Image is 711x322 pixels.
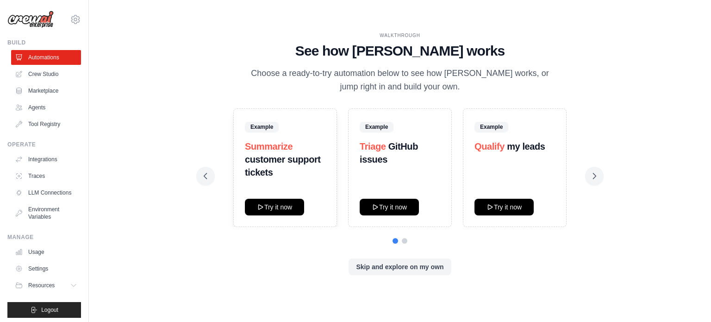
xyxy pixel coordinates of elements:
[11,261,81,276] a: Settings
[360,141,386,152] span: Triage
[11,117,81,132] a: Tool Registry
[7,39,81,46] div: Build
[245,141,293,152] span: Summarize
[11,185,81,200] a: LLM Connections
[204,32,596,39] div: WALKTHROUGH
[11,169,81,183] a: Traces
[7,141,81,148] div: Operate
[7,11,54,28] img: Logo
[474,122,508,132] span: Example
[11,100,81,115] a: Agents
[245,122,279,132] span: Example
[7,234,81,241] div: Manage
[11,50,81,65] a: Automations
[11,83,81,98] a: Marketplace
[204,43,596,59] h1: See how [PERSON_NAME] works
[11,278,81,293] button: Resources
[11,245,81,259] a: Usage
[11,202,81,224] a: Environment Variables
[349,259,451,275] button: Skip and explore on my own
[11,67,81,82] a: Crew Studio
[41,306,58,314] span: Logout
[7,302,81,318] button: Logout
[11,152,81,167] a: Integrations
[507,141,545,152] strong: my leads
[360,199,419,215] button: Try it now
[360,141,418,164] strong: GitHub issues
[474,141,505,152] span: Qualify
[245,154,321,177] strong: customer support tickets
[244,67,555,94] p: Choose a ready-to-try automation below to see how [PERSON_NAME] works, or jump right in and build...
[474,199,534,215] button: Try it now
[28,282,55,289] span: Resources
[360,122,393,132] span: Example
[245,199,304,215] button: Try it now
